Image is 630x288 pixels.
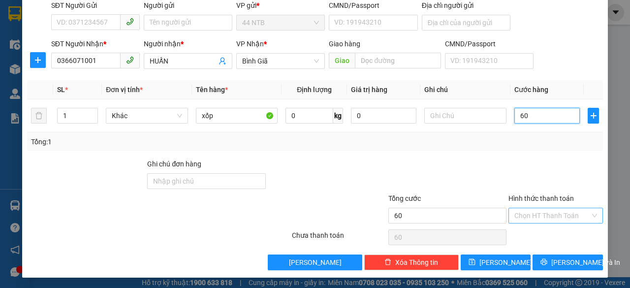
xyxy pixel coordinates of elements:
th: Ghi chú [420,80,510,99]
span: plus [588,112,598,120]
span: user-add [219,57,226,65]
span: Xóa Thông tin [395,257,438,268]
span: delete [384,258,391,266]
label: Ghi chú đơn hàng [147,160,201,168]
button: printer[PERSON_NAME] và In [533,255,603,270]
span: Định lượng [297,86,332,94]
span: Tổng cước [388,194,421,202]
button: plus [588,108,599,124]
input: 0 [351,108,416,124]
span: Giao hàng [329,40,360,48]
input: Dọc đường [355,53,441,68]
button: [PERSON_NAME] [268,255,362,270]
div: Người nhận [144,38,232,49]
span: Giao [329,53,355,68]
span: Cước hàng [514,86,548,94]
span: plus [31,56,45,64]
input: Địa chỉ của người gửi [422,15,510,31]
div: SĐT Người Nhận [51,38,140,49]
span: Đơn vị tính [106,86,143,94]
button: save[PERSON_NAME] [461,255,531,270]
button: plus [30,52,46,68]
span: [PERSON_NAME] [289,257,342,268]
button: deleteXóa Thông tin [364,255,459,270]
span: phone [126,56,134,64]
label: Hình thức thanh toán [508,194,574,202]
span: Bình Giã [242,54,319,68]
span: [PERSON_NAME] [479,257,532,268]
span: phone [126,18,134,26]
button: delete [31,108,47,124]
input: VD: Bàn, Ghế [196,108,278,124]
span: Tên hàng [196,86,228,94]
span: Giá trị hàng [351,86,387,94]
span: [PERSON_NAME] và In [551,257,620,268]
span: save [469,258,475,266]
div: CMND/Passport [445,38,534,49]
span: printer [540,258,547,266]
span: SL [57,86,65,94]
input: Ghi chú đơn hàng [147,173,266,189]
span: kg [333,108,343,124]
span: VP Nhận [236,40,264,48]
div: Chưa thanh toán [291,230,387,247]
span: 44 NTB [242,15,319,30]
span: Khác [112,108,182,123]
input: Ghi Chú [424,108,506,124]
div: Tổng: 1 [31,136,244,147]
